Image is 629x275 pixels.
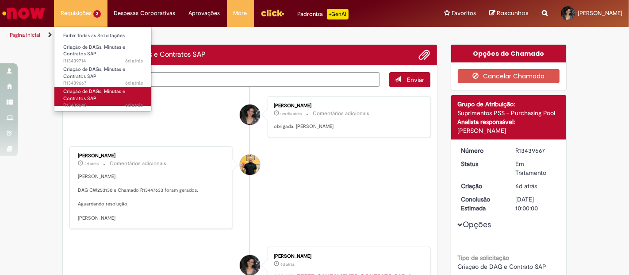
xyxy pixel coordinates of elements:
button: Cancelar Chamado [458,69,560,83]
button: Adicionar anexos [419,49,430,61]
span: 6d atrás [125,58,143,64]
b: Tipo de solicitação [458,254,510,262]
span: Criação de DAGs, Minutas e Contratos SAP [63,44,125,58]
time: 26/08/2025 23:38:09 [280,111,302,116]
a: Rascunhos [489,9,529,18]
span: More [234,9,247,18]
div: [DATE] 10:00:00 [515,195,556,213]
time: 22/08/2025 12:10:28 [515,182,537,190]
time: 22/08/2025 12:05:36 [125,102,143,108]
span: Aprovações [189,9,220,18]
small: Comentários adicionais [110,160,166,167]
span: Rascunhos [497,9,529,17]
span: Requisições [61,9,92,18]
div: Analista responsável: [458,117,560,126]
dt: Conclusão Estimada [455,195,509,213]
div: Joao Da Costa Dias Junior [240,155,260,175]
span: R13439667 [63,80,143,87]
span: Favoritos [452,9,476,18]
img: ServiceNow [1,4,46,22]
span: 2d atrás [84,161,99,167]
div: [PERSON_NAME] [458,126,560,135]
span: 3 [93,10,101,18]
span: um dia atrás [280,111,302,116]
time: 26/08/2025 11:01:06 [84,161,99,167]
time: 22/08/2025 12:10:30 [125,80,143,86]
span: Despesas Corporativas [114,9,176,18]
button: Enviar [389,72,430,87]
div: Suprimentos PSS - Purchasing Pool [458,108,560,117]
small: Comentários adicionais [313,110,369,117]
div: R13439667 [515,146,556,155]
span: [PERSON_NAME] [578,9,622,17]
time: 22/08/2025 12:10:24 [280,262,295,267]
span: Criação de DAGs, Minutas e Contratos SAP [63,66,125,80]
dt: Status [455,159,509,168]
time: 22/08/2025 12:24:12 [125,58,143,64]
span: Criação de DAG e Contrato SAP [458,263,547,271]
dt: Número [455,146,509,155]
a: Página inicial [10,31,40,39]
textarea: Digite sua mensagem aqui... [69,72,380,87]
a: Exibir Todas as Solicitações [54,31,152,41]
div: Déborah Rachid [240,105,260,125]
img: click_logo_yellow_360x200.png [261,6,284,19]
dt: Criação [455,182,509,190]
div: Padroniza [298,9,349,19]
span: 6d atrás [125,80,143,86]
div: Em Tratamento [515,159,556,177]
span: Enviar [407,76,425,84]
div: 22/08/2025 12:10:28 [515,182,556,190]
span: Criação de DAGs, Minutas e Contratos SAP [63,88,125,102]
a: Aberto R13439714 : Criação de DAGs, Minutas e Contratos SAP [54,43,152,62]
ul: Trilhas de página [7,27,413,43]
ul: Requisições [54,27,152,112]
div: Grupo de Atribuição: [458,100,560,108]
div: Opções do Chamado [451,45,567,62]
span: R13439648 [63,102,143,109]
a: Aberto R13439667 : Criação de DAGs, Minutas e Contratos SAP [54,65,152,84]
span: 6d atrás [280,262,295,267]
span: 6d atrás [125,102,143,108]
div: [PERSON_NAME] [274,254,421,259]
div: [PERSON_NAME] [78,153,225,159]
p: +GenAi [327,9,349,19]
span: 6d atrás [515,182,537,190]
div: [PERSON_NAME] [274,103,421,108]
p: obrigada, [PERSON_NAME] [274,123,421,130]
span: R13439714 [63,58,143,65]
p: [PERSON_NAME], DAG CW253130 e Chamado R13447633 foram gerados. Aguardando resolução. [PERSON_NAME] [78,173,225,222]
a: Aberto R13439648 : Criação de DAGs, Minutas e Contratos SAP [54,87,152,106]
